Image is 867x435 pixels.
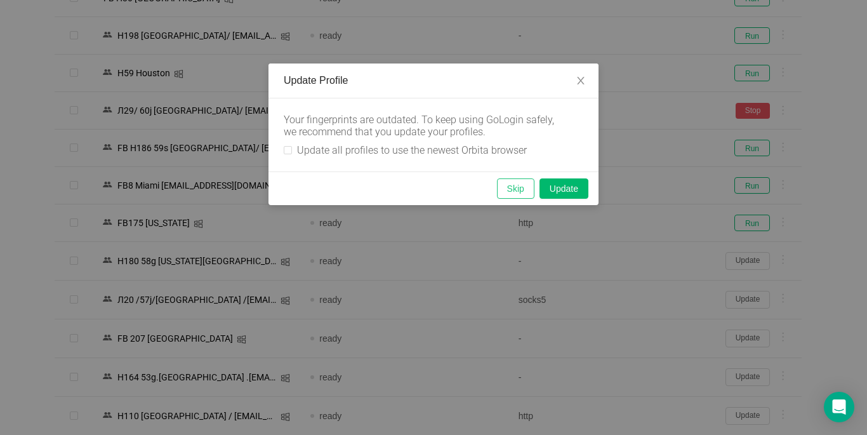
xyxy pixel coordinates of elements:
[292,144,532,156] span: Update all profiles to use the newest Orbita browser
[284,114,563,138] div: Your fingerprints are outdated. To keep using GoLogin safely, we recommend that you update your p...
[824,392,854,422] div: Open Intercom Messenger
[563,64,599,99] button: Close
[284,74,583,88] div: Update Profile
[576,76,586,86] i: icon: close
[497,178,534,199] button: Skip
[539,178,588,199] button: Update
